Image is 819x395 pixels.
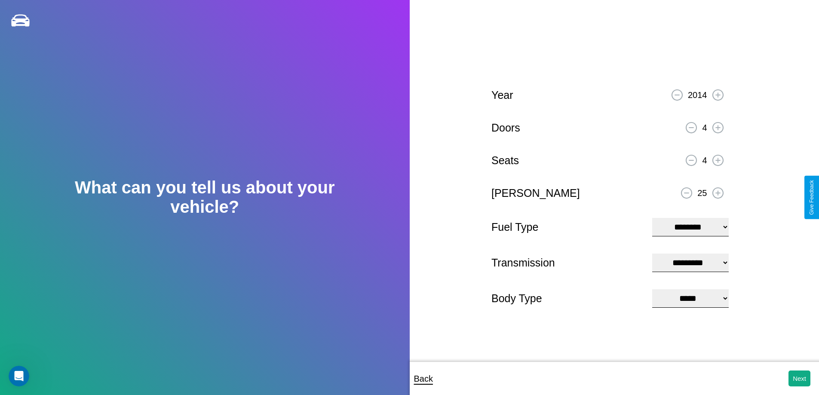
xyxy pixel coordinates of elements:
p: 4 [702,120,707,135]
p: 25 [697,185,707,201]
p: [PERSON_NAME] [491,184,580,203]
button: Next [788,371,810,386]
p: Transmission [491,253,644,273]
p: Body Type [491,289,644,308]
p: Fuel Type [491,217,644,237]
p: Seats [491,151,519,170]
iframe: Intercom live chat [9,366,29,386]
h2: What can you tell us about your vehicle? [41,178,368,217]
p: Back [414,371,433,386]
p: 2014 [688,87,707,103]
p: Doors [491,118,520,138]
p: Year [491,86,513,105]
div: Give Feedback [809,180,815,215]
p: 4 [702,153,707,168]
